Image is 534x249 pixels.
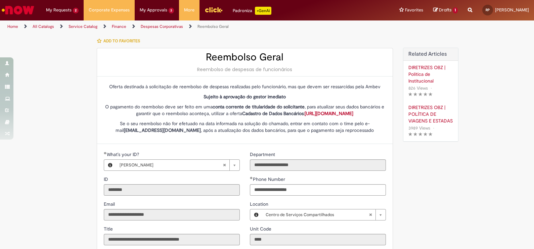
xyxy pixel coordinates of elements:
[104,201,116,207] label: Read only - Email
[432,123,436,133] span: •
[204,94,286,100] strong: Sujeito à aprovação do gestor imediato
[124,127,201,133] strong: [EMAIL_ADDRESS][DOMAIN_NAME]
[233,7,271,15] div: Padroniza
[104,176,109,183] label: Read only - ID
[250,209,262,220] button: Location, Preview this record Centro de Serviços Compartilhados
[104,160,116,170] button: What's your ID?, Preview this record Rafael Cunha Passos
[439,7,452,13] span: Drafts
[305,110,353,116] a: [URL][DOMAIN_NAME]
[104,184,240,196] input: ID
[408,64,453,84] a: DIRETRIZES OBZ | Política de Institucional
[116,160,239,170] a: [PERSON_NAME]Clear field What's your ID?
[141,24,183,29] a: Despesas Corporativas
[97,34,144,48] button: Add to favorites
[250,226,273,232] span: Read only - Unit Code
[73,8,79,13] span: 2
[219,160,229,170] abbr: Clear field What's your ID?
[104,226,114,232] label: Read only - Title
[213,104,305,110] strong: conta corrente de titularidade do solicitante
[408,125,430,131] span: 3989 Views
[495,7,529,13] span: [PERSON_NAME]
[242,110,353,116] strong: Cadastro de Dados Bancários:
[408,85,428,91] span: 826 Views
[104,209,240,220] input: Email
[197,24,229,29] a: Reembolso Geral
[453,7,458,13] span: 1
[250,177,253,179] span: Required Filled
[104,234,240,245] input: Title
[104,152,107,154] span: Required Filled
[33,24,54,29] a: All Catalogs
[408,51,453,57] h3: Related Articles
[7,24,18,29] a: Home
[112,24,126,29] a: Finance
[255,7,271,15] p: +GenAi
[120,160,223,170] span: [PERSON_NAME]
[104,176,109,182] span: Read only - ID
[103,38,140,44] span: Add to favorites
[250,151,276,158] label: Read only - Department
[250,159,386,171] input: Department
[250,234,386,245] input: Unit Code
[5,20,351,33] ul: Page breadcrumbs
[433,7,458,13] a: Drafts
[429,84,433,93] span: •
[250,226,273,232] label: Read only - Unit Code
[250,201,270,207] span: Location
[104,52,386,63] h2: Reembolso Geral
[486,8,490,12] span: RP
[365,209,375,220] abbr: Clear field Location
[253,176,286,182] span: Phone Number
[104,66,386,73] div: Reembolso de despesas de funcionários
[104,120,386,134] p: Se o seu reembolso não for efetuado na data informada na solução do chamado, entrar em contato co...
[184,7,194,13] span: More
[266,209,369,220] span: Centro de Serviços Compartilhados
[1,3,35,17] img: ServiceNow
[169,8,174,13] span: 3
[107,151,140,157] span: Required - What's your ID?
[408,104,453,124] a: DIRETRIZES OBZ | POLÍTICA DE VIAGENS E ESTADAS
[46,7,72,13] span: My Requests
[104,103,386,117] p: O pagamento do reembolso deve ser feito em uma , para atualizar seus dados bancários e garantir q...
[104,226,114,232] span: Read only - Title
[262,209,386,220] a: Centro de Serviços CompartilhadosClear field Location
[250,151,276,157] span: Read only - Department
[69,24,97,29] a: Service Catalog
[104,83,386,90] p: Oferta destinada à solicitação de reembolso de despesas realizadas pelo funcionário, mas que deve...
[205,5,223,15] img: click_logo_yellow_360x200.png
[140,7,167,13] span: My Approvals
[89,7,130,13] span: Corporate Expenses
[250,184,386,196] input: Phone Number
[405,7,423,13] span: Favorites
